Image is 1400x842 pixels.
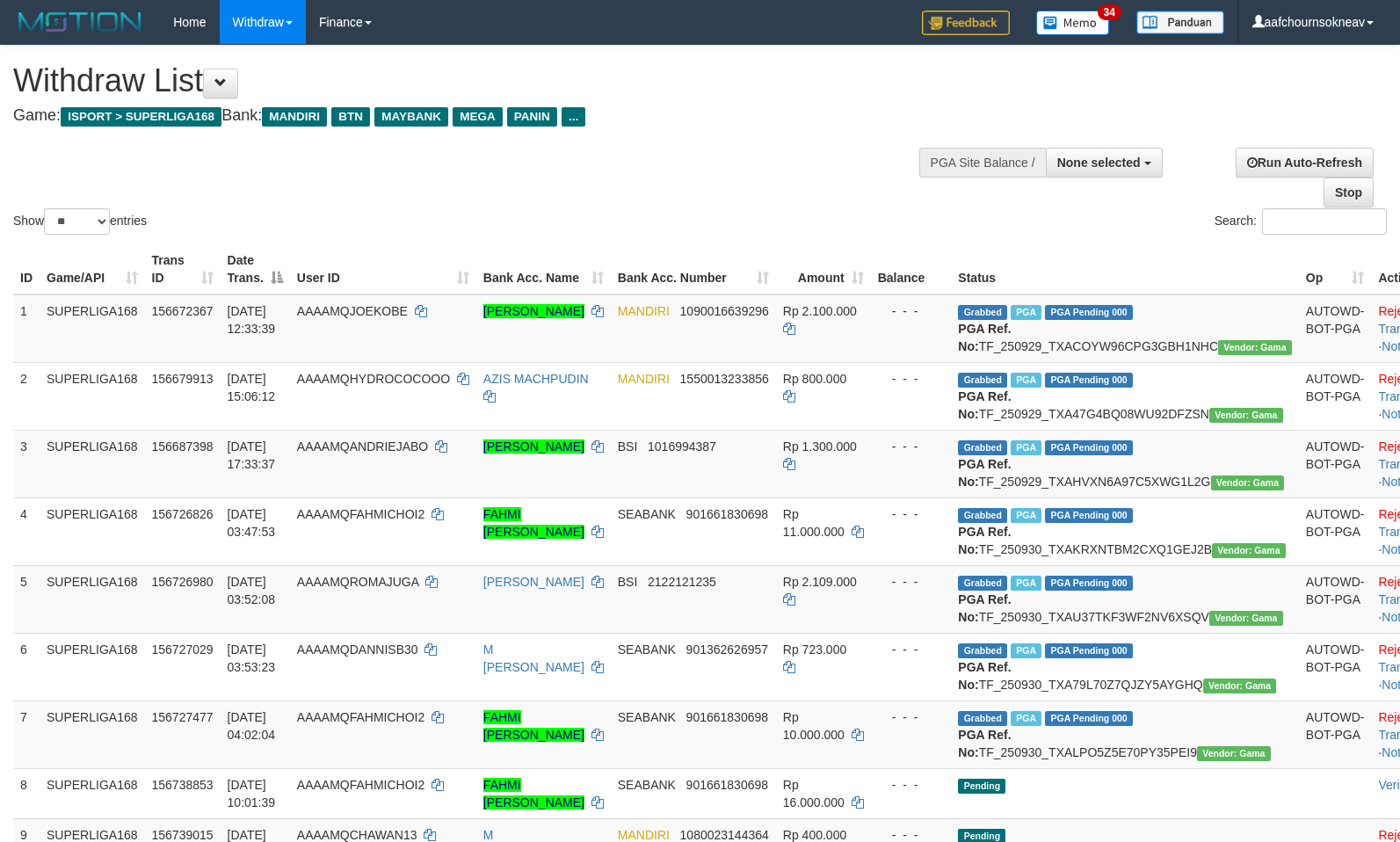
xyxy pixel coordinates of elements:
[618,642,676,657] span: SEABANK
[152,828,214,842] span: 156739015
[1299,633,1372,700] td: AUTOWD-BOT-PGA
[1045,576,1133,591] span: PGA Pending
[1299,700,1372,768] td: AUTOWD-BOT-PGA
[297,828,417,842] span: AAAAMQCHAWAN13
[958,322,1011,353] b: PGA Ref. No:
[13,497,40,565] td: 4
[878,505,945,523] div: - - -
[297,642,418,657] span: AAAAMQDANNISB30
[1299,497,1372,565] td: AUTOWD-BOT-PGA
[618,507,676,521] span: SEABANK
[618,710,676,724] span: SEABANK
[483,507,584,539] a: FAHMI [PERSON_NAME]
[958,592,1011,624] b: PGA Ref. No:
[152,778,214,792] span: 156738853
[958,728,1011,759] b: PGA Ref. No:
[783,778,845,809] span: Rp 16.000.000
[152,710,214,724] span: 156727477
[297,710,424,724] span: AAAAMQFAHMICHOI2
[1011,373,1041,388] span: Marked by aafsengchandara
[13,565,40,633] td: 5
[878,641,945,658] div: - - -
[611,244,776,294] th: Bank Acc. Number: activate to sort column ascending
[648,575,716,589] span: Copy 2122121235 to clipboard
[1324,178,1374,207] a: Stop
[958,508,1007,523] span: Grabbed
[878,573,945,591] div: - - -
[958,440,1007,455] span: Grabbed
[13,362,40,430] td: 2
[1215,208,1387,235] label: Search:
[1045,440,1133,455] span: PGA Pending
[507,107,557,127] span: PANIN
[40,362,145,430] td: SUPERLIGA168
[13,633,40,700] td: 6
[13,430,40,497] td: 3
[228,439,276,471] span: [DATE] 17:33:37
[152,642,214,657] span: 156727029
[61,107,221,127] span: ISPORT > SUPERLIGA168
[686,778,768,792] span: Copy 901661830698 to clipboard
[228,642,276,674] span: [DATE] 03:53:23
[152,507,214,521] span: 156726826
[1011,576,1041,591] span: Marked by aafromsomean
[958,389,1011,421] b: PGA Ref. No:
[297,304,408,318] span: AAAAMQJOEKOBE
[13,63,916,98] h1: Withdraw List
[618,828,670,842] span: MANDIRI
[1011,440,1041,455] span: Marked by aafsoycanthlai
[618,778,676,792] span: SEABANK
[783,575,857,589] span: Rp 2.109.000
[152,372,214,386] span: 156679913
[228,710,276,742] span: [DATE] 04:02:04
[44,208,110,235] select: Showentries
[13,9,147,35] img: MOTION_logo.png
[297,778,424,792] span: AAAAMQFAHMICHOI2
[1218,340,1292,355] span: Vendor URL: https://trx31.1velocity.biz
[40,700,145,768] td: SUPERLIGA168
[40,244,145,294] th: Game/API: activate to sort column ascending
[951,362,1298,430] td: TF_250929_TXA47G4BQ08WU92DFZSN
[958,373,1007,388] span: Grabbed
[783,304,857,318] span: Rp 2.100.000
[1098,4,1121,20] span: 34
[951,497,1298,565] td: TF_250930_TXAKRXNTBM2CXQ1GEJ2B
[958,660,1011,692] b: PGA Ref. No:
[1036,11,1110,35] img: Button%20Memo.svg
[1046,148,1163,178] button: None selected
[13,768,40,818] td: 8
[1057,156,1141,170] span: None selected
[1136,11,1224,34] img: panduan.png
[13,244,40,294] th: ID
[145,244,221,294] th: Trans ID: activate to sort column ascending
[483,439,584,454] a: [PERSON_NAME]
[152,575,214,589] span: 156726980
[228,304,276,336] span: [DATE] 12:33:39
[958,457,1011,489] b: PGA Ref. No:
[686,642,768,657] span: Copy 901362626957 to clipboard
[878,370,945,388] div: - - -
[562,107,585,127] span: ...
[297,439,428,454] span: AAAAMQANDRIEJABO
[1203,679,1277,693] span: Vendor URL: https://trx31.1velocity.biz
[1045,508,1133,523] span: PGA Pending
[152,304,214,318] span: 156672367
[783,828,846,842] span: Rp 400.000
[1045,711,1133,726] span: PGA Pending
[13,107,916,125] h4: Game: Bank:
[686,710,768,724] span: Copy 901661830698 to clipboard
[783,507,845,539] span: Rp 11.000.000
[951,244,1298,294] th: Status
[783,710,845,742] span: Rp 10.000.000
[13,700,40,768] td: 7
[297,372,450,386] span: AAAAMQHYDROCOCOOO
[40,430,145,497] td: SUPERLIGA168
[483,710,584,742] a: FAHMI [PERSON_NAME]
[958,576,1007,591] span: Grabbed
[1011,643,1041,658] span: Marked by aafandaneth
[878,708,945,726] div: - - -
[483,304,584,318] a: [PERSON_NAME]
[686,507,768,521] span: Copy 901661830698 to clipboard
[878,302,945,320] div: - - -
[919,148,1046,178] div: PGA Site Balance /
